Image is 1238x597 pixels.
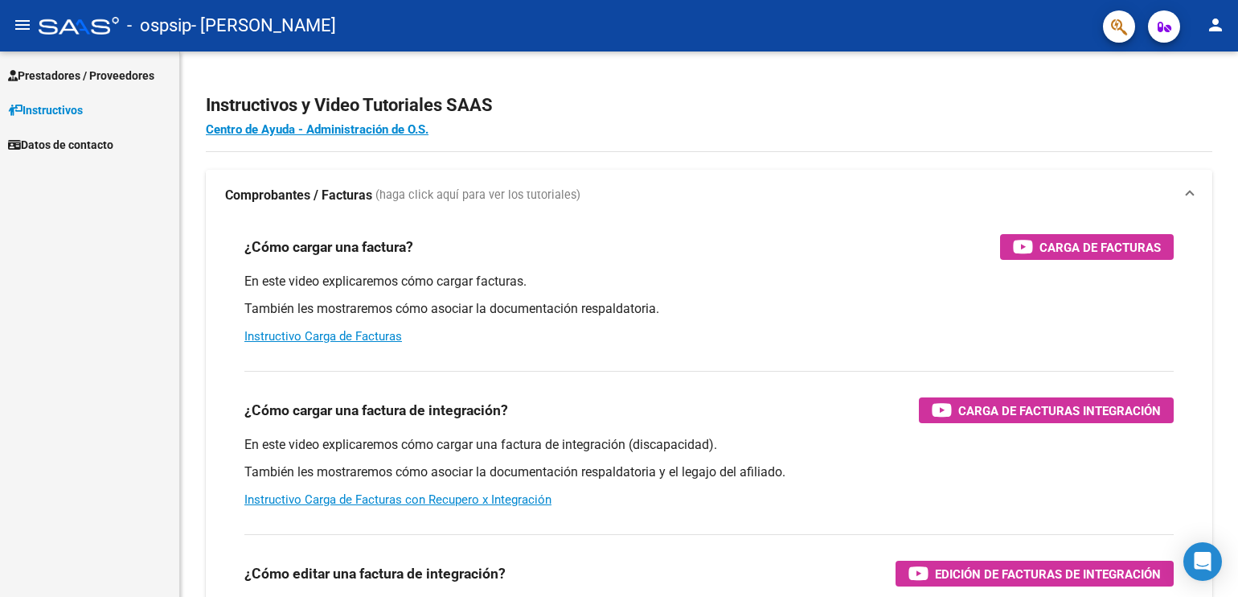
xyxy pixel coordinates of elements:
span: (haga click aquí para ver los tutoriales) [375,187,580,204]
span: - ospsip [127,8,191,43]
button: Carga de Facturas Integración [919,397,1174,423]
mat-expansion-panel-header: Comprobantes / Facturas (haga click aquí para ver los tutoriales) [206,170,1212,221]
h3: ¿Cómo cargar una factura de integración? [244,399,508,422]
h3: ¿Cómo cargar una factura? [244,236,413,258]
p: En este video explicaremos cómo cargar una factura de integración (discapacidad). [244,436,1174,454]
span: - [PERSON_NAME] [191,8,336,43]
a: Instructivo Carga de Facturas [244,329,402,344]
span: Datos de contacto [8,136,113,154]
h2: Instructivos y Video Tutoriales SAAS [206,90,1212,121]
a: Centro de Ayuda - Administración de O.S. [206,122,428,137]
span: Carga de Facturas Integración [958,401,1161,421]
span: Carga de Facturas [1039,237,1161,257]
span: Prestadores / Proveedores [8,67,154,84]
button: Edición de Facturas de integración [896,561,1174,587]
span: Edición de Facturas de integración [935,564,1161,584]
mat-icon: menu [13,15,32,35]
span: Instructivos [8,101,83,119]
h3: ¿Cómo editar una factura de integración? [244,562,506,585]
div: Open Intercom Messenger [1183,542,1222,581]
button: Carga de Facturas [1000,234,1174,260]
p: También les mostraremos cómo asociar la documentación respaldatoria y el legajo del afiliado. [244,463,1174,481]
p: También les mostraremos cómo asociar la documentación respaldatoria. [244,300,1174,318]
p: En este video explicaremos cómo cargar facturas. [244,273,1174,290]
mat-icon: person [1206,15,1225,35]
a: Instructivo Carga de Facturas con Recupero x Integración [244,492,551,507]
strong: Comprobantes / Facturas [225,187,372,204]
